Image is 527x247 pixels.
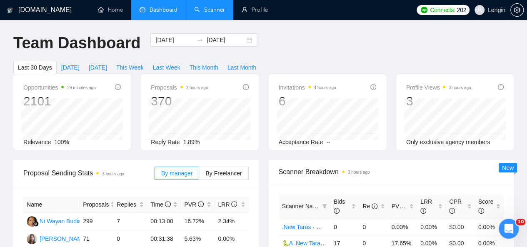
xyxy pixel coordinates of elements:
span: Dashboard [150,6,177,13]
span: swap-right [197,37,203,43]
td: 0.00% [417,219,446,235]
button: setting [510,3,524,17]
span: Proposals [83,200,109,209]
img: gigradar-bm.png [33,221,39,227]
span: Opportunities [23,82,96,92]
div: 6 [279,93,336,109]
span: Connects: [430,5,455,15]
th: Replies [113,197,147,213]
span: Time [150,201,170,208]
span: New [502,165,514,171]
img: logo [7,4,13,17]
span: info-circle [231,201,237,207]
span: This Month [190,63,218,72]
a: NWNi Wayan Budiarti [27,217,86,224]
span: Proposals [151,82,208,92]
th: Name [23,197,80,213]
span: [DATE] [61,63,80,72]
div: Ni Wayan Budiarti [40,217,86,226]
time: 3 hours ago [449,85,471,90]
div: [PERSON_NAME] [40,234,87,243]
td: 16.72% [181,213,215,230]
td: $0.00 [446,219,475,235]
a: NB[PERSON_NAME] [27,235,87,242]
span: By Freelancer [205,170,242,177]
span: info-circle [498,84,504,90]
span: info-circle [198,201,204,207]
span: filter [322,204,327,209]
span: 100% [54,139,69,145]
button: This Week [112,61,148,74]
td: 299 [80,213,113,230]
span: Bids [334,198,345,214]
div: 370 [151,93,208,109]
img: upwork-logo.png [421,7,427,13]
span: This Week [116,63,144,72]
div: 3 [406,93,471,109]
th: Proposals [80,197,113,213]
button: Last Month [223,61,261,74]
span: Only exclusive agency members [406,139,490,145]
td: 0.00% [475,219,504,235]
input: Start date [155,35,193,45]
span: info-circle [165,201,171,207]
span: info-circle [115,84,121,90]
span: user [477,7,482,13]
td: 7 [113,213,147,230]
a: searchScanner [194,6,225,13]
span: [DATE] [89,63,107,72]
button: [DATE] [84,61,112,74]
img: NW [27,216,37,227]
span: dashboard [140,7,145,12]
span: info-circle [478,208,484,214]
td: 0 [330,219,359,235]
span: Acceptance Rate [279,139,323,145]
h1: Team Dashboard [13,33,140,53]
time: 29 minutes ago [67,85,95,90]
span: setting [511,7,523,13]
td: 0.00% [388,219,417,235]
button: This Month [185,61,223,74]
span: info-circle [420,208,426,214]
time: 3 hours ago [186,85,208,90]
a: setting [510,7,524,13]
span: -- [326,139,330,145]
span: to [197,37,203,43]
time: 4 hours ago [314,85,336,90]
span: info-circle [372,203,377,209]
span: Invitations [279,82,336,92]
span: Reply Rate [151,139,180,145]
button: [DATE] [57,61,84,74]
span: 10 [516,219,525,225]
span: Relevance [23,139,51,145]
span: info-circle [334,208,340,214]
span: Proposal Sending Stats [23,168,155,178]
span: PVR [392,203,411,210]
iframe: Intercom live chat [499,219,519,239]
div: 2101 [23,93,96,109]
span: Re [362,203,377,210]
span: By manager [161,170,192,177]
span: 202 [457,5,466,15]
span: Last Month [227,63,256,72]
span: info-circle [449,208,455,214]
span: info-circle [405,203,411,209]
time: 3 hours ago [102,172,124,176]
span: PVR [184,201,204,208]
span: LRR [420,198,432,214]
td: 0 [359,219,388,235]
span: Profile Views [406,82,471,92]
span: Last Week [153,63,180,72]
span: Scanner Breakdown [279,167,504,177]
span: info-circle [243,84,249,90]
span: info-circle [370,84,376,90]
a: 🐍A .New Taras call or chat 30%view 0 reply 23/04 [282,240,414,247]
span: Scanner Name [282,203,321,210]
td: 2.34% [215,213,248,230]
span: LRR [218,201,237,208]
span: Last 30 Days [18,63,52,72]
span: 1.89% [183,139,200,145]
a: userProfile [242,6,268,13]
span: Score [478,198,494,214]
td: 00:13:00 [147,213,181,230]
